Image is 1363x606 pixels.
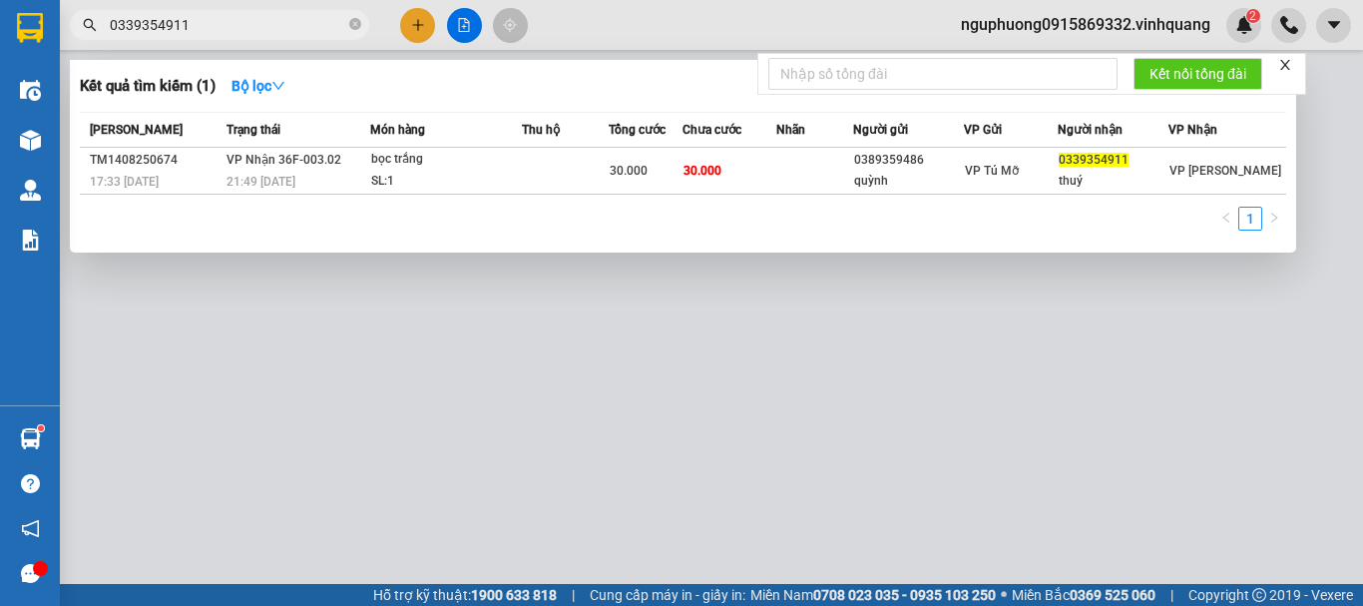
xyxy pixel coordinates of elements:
[1238,207,1262,231] li: 1
[370,123,425,137] span: Món hàng
[1058,123,1123,137] span: Người nhận
[38,425,44,431] sup: 1
[21,564,40,583] span: message
[776,123,805,137] span: Nhãn
[853,123,908,137] span: Người gửi
[1214,207,1238,231] li: Previous Page
[965,164,1019,178] span: VP Tú Mỡ
[20,180,41,201] img: warehouse-icon
[1220,212,1232,224] span: left
[17,13,43,43] img: logo-vxr
[1059,171,1167,192] div: thuý
[1239,208,1261,230] a: 1
[964,123,1002,137] span: VP Gửi
[216,70,301,102] button: Bộ lọcdown
[20,80,41,101] img: warehouse-icon
[1214,207,1238,231] button: left
[854,150,963,171] div: 0389359486
[682,123,741,137] span: Chưa cước
[768,58,1118,90] input: Nhập số tổng đài
[1134,58,1262,90] button: Kết nối tổng đài
[90,175,159,189] span: 17:33 [DATE]
[1268,212,1280,224] span: right
[1059,153,1129,167] span: 0339354911
[854,171,963,192] div: quỳnh
[371,149,521,171] div: bọc trắng
[21,519,40,538] span: notification
[227,175,295,189] span: 21:49 [DATE]
[1262,207,1286,231] button: right
[522,123,560,137] span: Thu hộ
[20,230,41,251] img: solution-icon
[90,123,183,137] span: [PERSON_NAME]
[80,76,216,97] h3: Kết quả tìm kiếm ( 1 )
[1168,123,1217,137] span: VP Nhận
[609,123,666,137] span: Tổng cước
[231,78,285,94] strong: Bộ lọc
[90,150,221,171] div: TM1408250674
[1149,63,1246,85] span: Kết nối tổng đài
[21,474,40,493] span: question-circle
[1262,207,1286,231] li: Next Page
[20,130,41,151] img: warehouse-icon
[371,171,521,193] div: SL: 1
[227,153,341,167] span: VP Nhận 36F-003.02
[1278,58,1292,72] span: close
[271,79,285,93] span: down
[227,123,280,137] span: Trạng thái
[110,14,345,36] input: Tìm tên, số ĐT hoặc mã đơn
[349,16,361,35] span: close-circle
[349,18,361,30] span: close-circle
[1169,164,1281,178] span: VP [PERSON_NAME]
[610,164,648,178] span: 30.000
[20,428,41,449] img: warehouse-icon
[683,164,721,178] span: 30.000
[83,18,97,32] span: search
